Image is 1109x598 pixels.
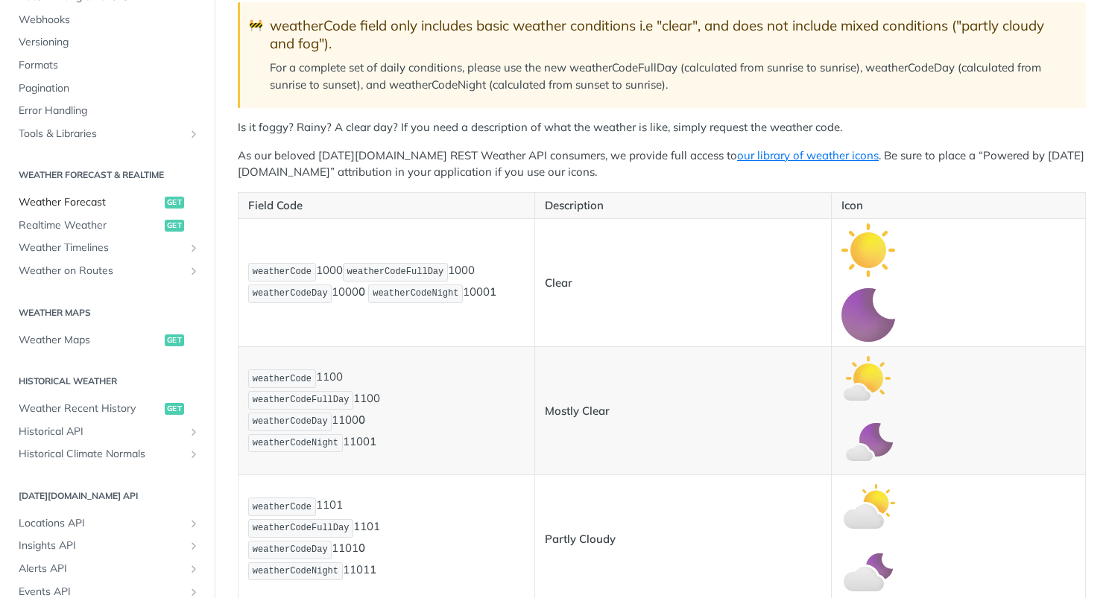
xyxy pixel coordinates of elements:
[19,424,184,439] span: Historical API
[11,421,203,443] a: Historical APIShow subpages for Historical API
[19,516,184,531] span: Locations API
[238,119,1086,136] p: Is it foggy? Rainy? A clear day? If you need a description of what the weather is like, simply re...
[188,426,200,438] button: Show subpages for Historical API
[19,241,184,255] span: Weather Timelines
[11,100,203,122] a: Error Handling
[253,544,328,555] span: weatherCodeDay
[11,168,203,182] h2: Weather Forecast & realtime
[358,541,365,555] strong: 0
[248,368,525,454] p: 1100 1100 1100 1100
[188,563,200,575] button: Show subpages for Alerts API
[358,284,365,299] strong: 0
[188,448,200,460] button: Show subpages for Historical Climate Normals
[841,544,895,598] img: partly_cloudy_night
[188,242,200,254] button: Show subpages for Weather Timelines
[545,404,610,418] strong: Mostly Clear
[19,562,184,576] span: Alerts API
[238,147,1086,181] p: As our beloved [DATE][DOMAIN_NAME] REST Weather API consumers, we provide full access to . Be sur...
[165,197,184,209] span: get
[19,13,200,28] span: Webhooks
[841,435,895,449] span: Expand image
[165,334,184,346] span: get
[841,480,895,533] img: partly_cloudy_day
[165,220,184,232] span: get
[248,261,525,305] p: 1000 1000 1000 1000
[253,395,350,405] span: weatherCodeFullDay
[19,104,200,118] span: Error Handling
[188,518,200,529] button: Show subpages for Locations API
[841,307,895,321] span: Expand image
[11,237,203,259] a: Weather TimelinesShow subpages for Weather Timelines
[841,288,895,342] img: clear_night
[490,284,496,299] strong: 1
[270,60,1071,93] p: For a complete set of daily conditions, please use the new weatherCodeFullDay (calculated from su...
[358,413,365,427] strong: 0
[249,17,263,34] span: 🚧
[11,214,203,237] a: Realtime Weatherget
[373,288,458,299] span: weatherCodeNight
[188,128,200,140] button: Show subpages for Tools & Libraries
[253,523,350,533] span: weatherCodeFullDay
[248,197,525,214] p: Field Code
[253,267,312,277] span: weatherCode
[188,540,200,552] button: Show subpages for Insights API
[19,218,161,233] span: Realtime Weather
[19,447,184,462] span: Historical Climate Normals
[841,370,895,384] span: Expand image
[545,197,821,214] p: Description
[11,398,203,420] a: Weather Recent Historyget
[11,77,203,100] a: Pagination
[545,532,616,546] strong: Partly Cloudy
[253,416,328,427] span: weatherCodeDay
[11,9,203,31] a: Webhooks
[19,333,161,348] span: Weather Maps
[737,148,879,162] a: our library of weather icons
[841,498,895,512] span: Expand image
[11,54,203,77] a: Formats
[188,586,200,598] button: Show subpages for Events API
[253,566,338,576] span: weatherCodeNight
[11,512,203,535] a: Locations APIShow subpages for Locations API
[19,195,161,210] span: Weather Forecast
[11,489,203,503] h2: [DATE][DOMAIN_NAME] API
[253,438,338,448] span: weatherCodeNight
[841,242,895,256] span: Expand image
[253,288,328,299] span: weatherCodeDay
[370,434,376,448] strong: 1
[253,374,312,384] span: weatherCode
[19,264,184,279] span: Weather on Routes
[841,352,895,405] img: mostly_clear_day
[19,538,184,553] span: Insights API
[11,123,203,145] a: Tools & LibrariesShow subpages for Tools & Libraries
[165,403,184,415] span: get
[19,81,200,96] span: Pagination
[11,535,203,557] a: Insights APIShow subpages for Insights API
[11,329,203,352] a: Weather Mapsget
[11,260,203,282] a: Weather on RoutesShow subpages for Weather on Routes
[841,416,895,470] img: mostly_clear_night
[11,558,203,580] a: Alerts APIShow subpages for Alerts API
[11,191,203,214] a: Weather Forecastget
[19,58,200,73] span: Formats
[19,127,184,141] span: Tools & Libraries
[248,496,525,582] p: 1101 1101 1101 1101
[270,17,1071,52] div: weatherCode field only includes basic weather conditions i.e "clear", and does not include mixed ...
[11,375,203,388] h2: Historical Weather
[545,276,572,290] strong: Clear
[11,443,203,465] a: Historical Climate NormalsShow subpages for Historical Climate Normals
[841,563,895,577] span: Expand image
[19,401,161,416] span: Weather Recent History
[11,31,203,54] a: Versioning
[11,306,203,319] h2: Weather Maps
[370,562,376,576] strong: 1
[841,197,1075,214] p: Icon
[841,223,895,277] img: clear_day
[188,265,200,277] button: Show subpages for Weather on Routes
[19,35,200,50] span: Versioning
[253,502,312,512] span: weatherCode
[347,267,444,277] span: weatherCodeFullDay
